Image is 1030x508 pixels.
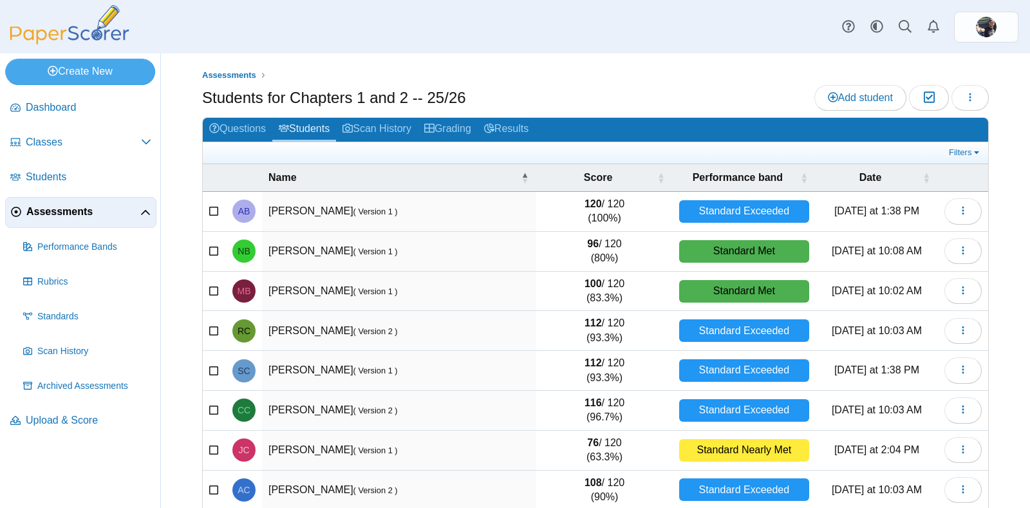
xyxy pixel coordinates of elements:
a: Performance Bands [18,232,156,263]
small: ( Version 2 ) [353,485,398,495]
time: Sep 11, 2025 at 2:04 PM [834,444,919,455]
td: [PERSON_NAME] [262,351,536,391]
span: Amulya Bisaria [238,207,250,216]
small: ( Version 2 ) [353,326,398,336]
span: Michael Braswell [238,287,251,296]
a: Students [5,162,156,193]
small: ( Version 1 ) [353,366,398,375]
td: / 120 (93.3%) [536,351,672,391]
time: Sep 11, 2025 at 10:02 AM [832,285,922,296]
span: Students [26,170,151,184]
a: Scan History [18,336,156,367]
span: Classes [26,135,141,149]
small: ( Version 2 ) [353,406,398,415]
span: Name [268,172,297,183]
span: Assessments [26,205,140,219]
td: / 120 (63.3%) [536,431,672,471]
span: Anthony Ciminelli [238,485,250,494]
a: Students [272,118,336,142]
small: ( Version 1 ) [353,207,398,216]
div: Standard Met [679,240,809,263]
a: Standards [18,301,156,332]
div: Standard Exceeded [679,359,809,382]
a: PaperScorer [5,35,134,46]
td: [PERSON_NAME] [262,431,536,471]
span: Jack Cifuentes [238,446,249,455]
span: Date : Activate to sort [922,164,930,191]
span: Score : Activate to sort [657,164,665,191]
a: Scan History [336,118,418,142]
a: Assessments [5,197,156,228]
div: Standard Exceeded [679,399,809,422]
time: Sep 11, 2025 at 10:03 AM [832,404,922,415]
span: Score [584,172,612,183]
div: Standard Nearly Met [679,439,809,462]
a: ps.UbxoEbGB7O8jyuZL [954,12,1018,42]
span: Name : Activate to invert sorting [521,164,529,191]
span: Samuel Chan [238,366,250,375]
a: Alerts [919,13,948,41]
small: ( Version 1 ) [353,247,398,256]
a: Rubrics [18,267,156,297]
h1: Students for Chapters 1 and 2 -- 25/26 [202,87,466,109]
b: 96 [587,238,599,249]
a: Create New [5,59,155,84]
time: Sep 11, 2025 at 1:38 PM [834,205,919,216]
b: 116 [585,397,602,408]
span: Assessments [202,70,256,80]
div: Standard Exceeded [679,200,809,223]
small: ( Version 1 ) [353,287,398,296]
a: Archived Assessments [18,371,156,402]
img: PaperScorer [5,5,134,44]
a: Assessments [199,68,259,84]
time: Sep 11, 2025 at 1:38 PM [834,364,919,375]
td: [PERSON_NAME] [262,311,536,351]
div: Standard Exceeded [679,319,809,342]
span: Performance band [693,172,783,183]
b: 76 [587,437,599,448]
span: Performance Bands [37,241,151,254]
td: / 120 (83.3%) [536,272,672,312]
td: [PERSON_NAME] [262,272,536,312]
span: Performance band : Activate to sort [800,164,808,191]
small: ( Version 1 ) [353,446,398,455]
time: Sep 11, 2025 at 10:03 AM [832,484,922,495]
span: Upload & Score [26,413,151,428]
a: Dashboard [5,93,156,124]
a: Add student [814,85,906,111]
span: Dashboard [26,100,151,115]
a: Upload & Score [5,406,156,437]
td: / 120 (93.3%) [536,311,672,351]
span: Scan History [37,345,151,358]
b: 108 [585,477,602,488]
td: [PERSON_NAME] [262,192,536,232]
td: [PERSON_NAME] [262,391,536,431]
a: Results [478,118,535,142]
a: Classes [5,127,156,158]
a: Grading [418,118,478,142]
time: Sep 11, 2025 at 10:03 AM [832,325,922,336]
img: ps.UbxoEbGB7O8jyuZL [976,17,997,37]
td: [PERSON_NAME] [262,232,536,272]
span: Rubrics [37,276,151,288]
span: Standards [37,310,151,323]
td: / 120 (100%) [536,192,672,232]
div: Standard Exceeded [679,478,809,501]
div: Standard Met [679,280,809,303]
span: Date [859,172,882,183]
b: 112 [585,357,602,368]
span: Max Newill [976,17,997,37]
b: 112 [585,317,602,328]
b: 120 [585,198,602,209]
span: Add student [828,92,893,103]
span: Crystal Chen [238,406,250,415]
a: Questions [203,118,272,142]
b: 100 [585,278,602,289]
span: Nish Brahmbhatt [238,247,250,256]
a: Filters [946,146,985,159]
td: / 120 (96.7%) [536,391,672,431]
td: / 120 (80%) [536,232,672,272]
span: Rohan Champakara [238,326,250,335]
span: Archived Assessments [37,380,151,393]
time: Sep 11, 2025 at 10:08 AM [832,245,922,256]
